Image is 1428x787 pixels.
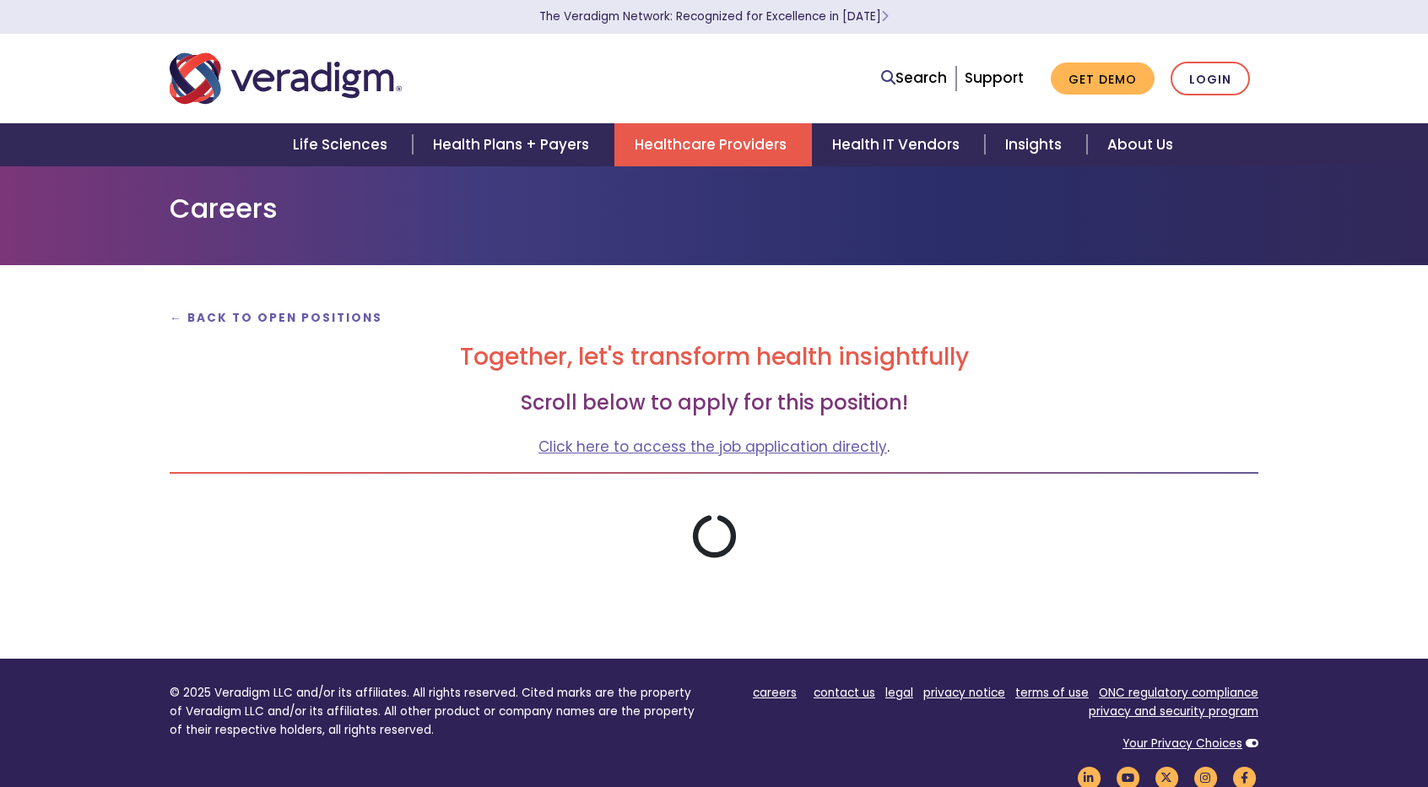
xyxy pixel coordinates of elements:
p: © 2025 Veradigm LLC and/or its affiliates. All rights reserved. Cited marks are the property of V... [170,684,701,739]
a: Support [965,68,1024,88]
h1: Careers [170,193,1258,225]
h2: Together, let's transform health insightfully [170,343,1258,372]
a: Veradigm Twitter Link [1152,769,1181,785]
a: Your Privacy Choices [1122,735,1242,752]
a: The Veradigm Network: Recognized for Excellence in [DATE]Learn More [539,8,889,24]
h3: Scroll below to apply for this position! [170,391,1258,415]
a: careers [753,685,797,701]
a: Insights [985,123,1087,166]
a: Login [1171,62,1250,96]
a: Veradigm YouTube Link [1113,769,1142,785]
a: Healthcare Providers [614,123,812,166]
a: privacy and security program [1089,703,1258,719]
a: legal [885,685,913,701]
a: Click here to access the job application directly [538,437,887,457]
a: About Us [1087,123,1193,166]
a: ← Back to Open Positions [170,310,382,326]
a: privacy notice [923,685,1005,701]
a: Health Plans + Payers [413,123,614,166]
a: Get Demo [1051,62,1155,95]
a: Health IT Vendors [812,123,985,166]
span: Learn More [881,8,889,24]
a: Life Sciences [273,123,413,166]
a: terms of use [1015,685,1089,701]
a: ONC regulatory compliance [1099,685,1258,701]
a: Veradigm Instagram Link [1191,769,1220,785]
a: Search [881,67,947,90]
p: . [170,436,1258,459]
a: Veradigm LinkedIn Link [1074,769,1103,785]
img: Veradigm logo [170,51,402,106]
a: contact us [814,685,875,701]
a: Veradigm Facebook Link [1230,769,1258,785]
